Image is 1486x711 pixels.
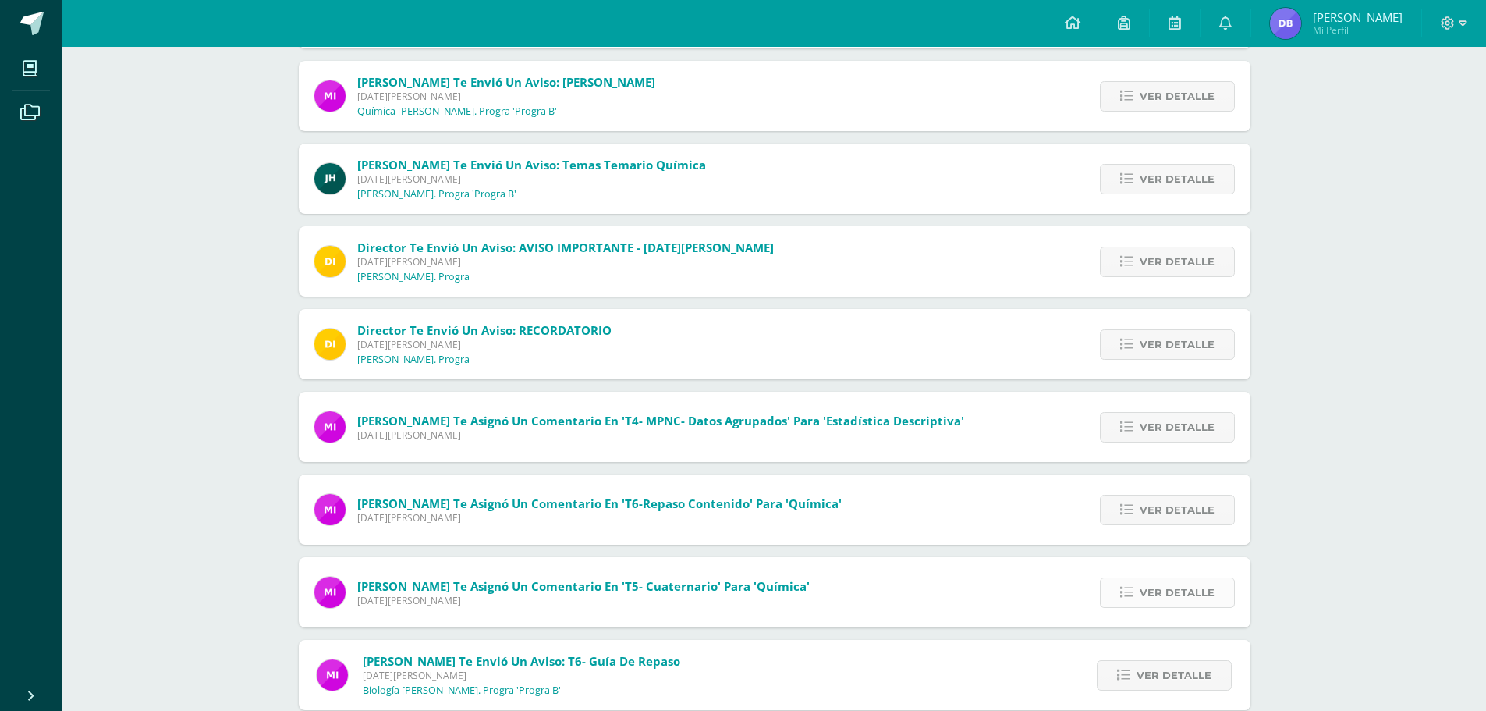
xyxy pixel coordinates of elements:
span: Ver detalle [1140,82,1215,111]
span: Mi Perfil [1313,23,1403,37]
img: e71b507b6b1ebf6fbe7886fc31de659d.png [314,80,346,112]
span: [DATE][PERSON_NAME] [357,90,655,103]
span: [PERSON_NAME] te asignó un comentario en 'T4- MPNC- datos agrupados' para 'Estadística descriptiva' [357,413,964,428]
p: Química [PERSON_NAME]. Progra 'Progra B' [357,105,557,118]
img: e71b507b6b1ebf6fbe7886fc31de659d.png [317,659,348,691]
span: Director te envió un aviso: RECORDATORIO [357,322,612,338]
img: e71b507b6b1ebf6fbe7886fc31de659d.png [314,494,346,525]
img: f0b35651ae50ff9c693c4cbd3f40c4bb.png [314,246,346,277]
span: Ver detalle [1137,661,1211,690]
img: e71b507b6b1ebf6fbe7886fc31de659d.png [314,411,346,443]
p: [PERSON_NAME]. Progra 'Progra B' [357,188,516,201]
span: Ver detalle [1140,330,1215,359]
span: Ver detalle [1140,165,1215,194]
span: Ver detalle [1140,413,1215,442]
span: [PERSON_NAME] te asignó un comentario en 'T6-Repaso contenido' para 'Química' [357,496,842,511]
span: [PERSON_NAME] [1313,9,1403,25]
span: [DATE][PERSON_NAME] [363,669,680,682]
span: [PERSON_NAME] te envió un aviso: T6- Guía de repaso [363,653,680,669]
span: [PERSON_NAME] te envió un aviso: [PERSON_NAME] [357,74,655,90]
span: [DATE][PERSON_NAME] [357,594,810,607]
span: [DATE][PERSON_NAME] [357,511,842,524]
span: [PERSON_NAME] te envió un aviso: Temas Temario Química [357,157,706,172]
span: [PERSON_NAME] te asignó un comentario en 'T5- Cuaternario' para 'Química' [357,578,810,594]
img: 2f952caa3f07b7df01ee2ceb26827530.png [314,163,346,194]
span: Director te envió un aviso: AVISO IMPORTANTE - [DATE][PERSON_NAME] [357,240,774,255]
p: Biología [PERSON_NAME]. Progra 'Progra B' [363,684,561,697]
p: [PERSON_NAME]. Progra [357,354,470,366]
img: e71b507b6b1ebf6fbe7886fc31de659d.png [314,577,346,608]
span: Ver detalle [1140,578,1215,607]
img: 1db98052dca881449f0211f5f787ea0a.png [1270,8,1301,39]
span: [DATE][PERSON_NAME] [357,255,774,268]
span: Ver detalle [1140,247,1215,276]
img: f0b35651ae50ff9c693c4cbd3f40c4bb.png [314,329,346,360]
span: [DATE][PERSON_NAME] [357,428,964,442]
span: [DATE][PERSON_NAME] [357,172,706,186]
span: [DATE][PERSON_NAME] [357,338,612,351]
span: Ver detalle [1140,496,1215,524]
p: [PERSON_NAME]. Progra [357,271,470,283]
